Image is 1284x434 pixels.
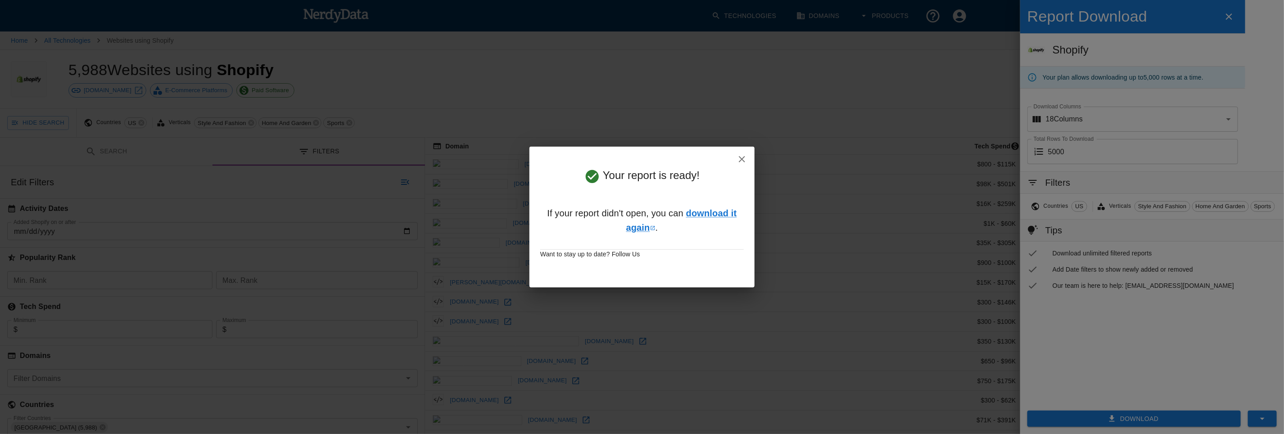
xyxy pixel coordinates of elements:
iframe: LinkedIn Embedded Content [576,263,632,273]
h6: If your report didn't open, you can . [540,192,744,249]
p: Want to stay up to date? Follow Us [540,250,744,259]
iframe: Twitter Follow Button [636,262,708,275]
a: download it again [626,208,737,233]
h5: Your report is ready! [540,168,744,184]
